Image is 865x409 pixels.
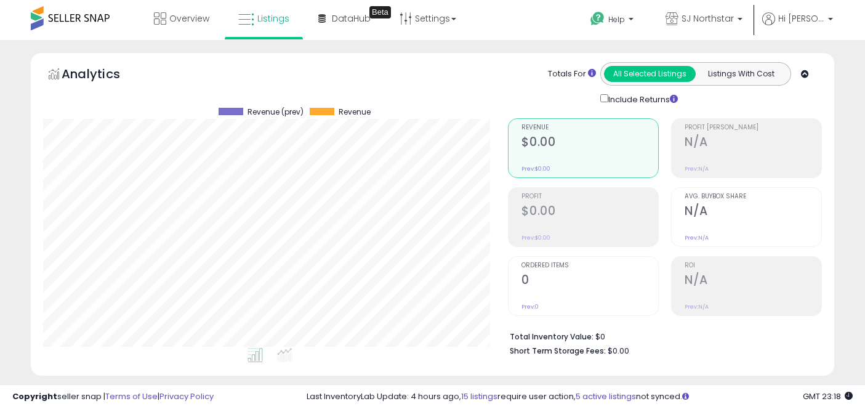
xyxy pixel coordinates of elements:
b: Short Term Storage Fees: [510,346,606,356]
span: Hi [PERSON_NAME] [778,12,824,25]
span: DataHub [332,12,371,25]
span: Revenue [339,108,371,116]
span: $0.00 [608,345,629,357]
span: Ordered Items [521,262,658,269]
small: Prev: N/A [685,234,709,241]
a: 5 active listings [576,391,636,402]
a: Terms of Use [105,391,158,402]
a: 15 listings [461,391,497,402]
a: Privacy Policy [159,391,214,402]
span: Help [608,14,625,25]
h2: N/A [685,204,821,221]
h2: N/A [685,135,821,152]
div: Last InventoryLab Update: 4 hours ago, require user action, not synced. [307,391,853,403]
a: Hi [PERSON_NAME] [762,12,833,40]
small: Prev: $0.00 [521,165,550,172]
small: Prev: 0 [521,303,539,310]
span: Listings [257,12,289,25]
span: ROI [685,262,821,269]
span: Avg. Buybox Share [685,193,821,200]
a: Help [581,2,646,40]
button: Listings With Cost [695,66,787,82]
span: Revenue [521,124,658,131]
span: Overview [169,12,209,25]
small: Prev: $0.00 [521,234,550,241]
div: Include Returns [591,92,693,106]
h2: $0.00 [521,204,658,221]
span: SJ Northstar [682,12,734,25]
b: Total Inventory Value: [510,331,593,342]
div: Totals For [548,68,596,80]
button: All Selected Listings [604,66,696,82]
div: seller snap | | [12,391,214,403]
span: Profit [PERSON_NAME] [685,124,821,131]
h2: N/A [685,273,821,290]
i: Get Help [590,11,605,26]
small: Prev: N/A [685,303,709,310]
span: 2025-10-14 23:18 GMT [803,391,853,402]
h2: 0 [521,273,658,290]
span: Revenue (prev) [247,108,304,116]
small: Prev: N/A [685,165,709,172]
span: Profit [521,193,658,200]
strong: Copyright [12,391,57,402]
div: Tooltip anchor [369,6,391,18]
h5: Analytics [62,65,144,86]
h2: $0.00 [521,135,658,152]
li: $0 [510,328,813,343]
